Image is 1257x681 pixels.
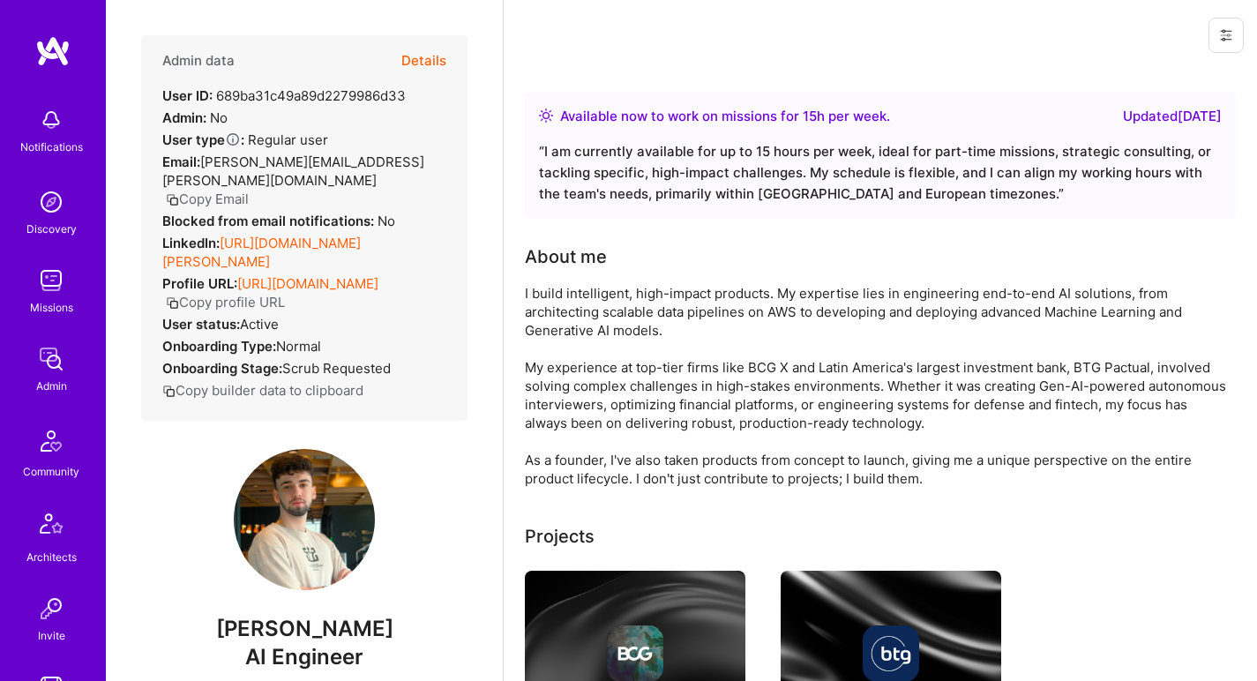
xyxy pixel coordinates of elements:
div: “ I am currently available for up to 15 hours per week, ideal for part-time missions, strategic c... [539,141,1222,205]
h4: Admin data [162,53,235,69]
div: Missions [30,298,73,317]
div: No [162,212,395,230]
img: User Avatar [234,449,375,590]
div: Invite [38,626,65,645]
img: teamwork [34,263,69,298]
span: [PERSON_NAME][EMAIL_ADDRESS][PERSON_NAME][DOMAIN_NAME] [162,153,424,189]
div: 689ba31c49a89d2279986d33 [162,86,406,105]
button: Copy profile URL [166,293,285,311]
span: Active [240,316,279,333]
strong: Admin: [162,109,206,126]
strong: User ID: [162,87,213,104]
img: Availability [539,109,553,123]
strong: Onboarding Type: [162,338,276,355]
img: Invite [34,591,69,626]
img: Community [30,420,72,462]
i: icon Copy [166,193,179,206]
img: discovery [34,184,69,220]
a: [URL][DOMAIN_NAME][PERSON_NAME] [162,235,361,270]
strong: Blocked from email notifications: [162,213,378,229]
img: logo [35,35,71,67]
button: Copy Email [166,190,249,208]
button: Copy builder data to clipboard [162,381,363,400]
span: Scrub Requested [282,360,391,377]
div: Architects [26,548,77,566]
span: AI Engineer [245,644,363,670]
div: Updated [DATE] [1123,106,1222,127]
strong: Profile URL: [162,275,237,292]
i: icon Copy [162,385,176,398]
div: Notifications [20,138,83,156]
span: normal [276,338,321,355]
div: No [162,109,228,127]
i: icon Copy [166,296,179,310]
img: admin teamwork [34,341,69,377]
strong: User status: [162,316,240,333]
div: Projects [525,523,595,550]
div: Available now to work on missions for h per week . [560,106,890,127]
strong: User type : [162,131,244,148]
div: I build intelligent, high-impact products. My expertise lies in engineering end-to-end AI solutio... [525,284,1231,488]
div: Discovery [26,220,77,238]
div: Regular user [162,131,328,149]
a: [URL][DOMAIN_NAME] [237,275,378,292]
strong: Email: [162,153,200,170]
div: About me [525,243,607,270]
div: Community [23,462,79,481]
strong: LinkedIn: [162,235,220,251]
span: [PERSON_NAME] [141,616,468,642]
img: Architects [30,505,72,548]
span: 15 [803,108,817,124]
i: Help [225,131,241,147]
strong: Onboarding Stage: [162,360,282,377]
button: Details [401,35,446,86]
img: bell [34,102,69,138]
div: Admin [36,377,67,395]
